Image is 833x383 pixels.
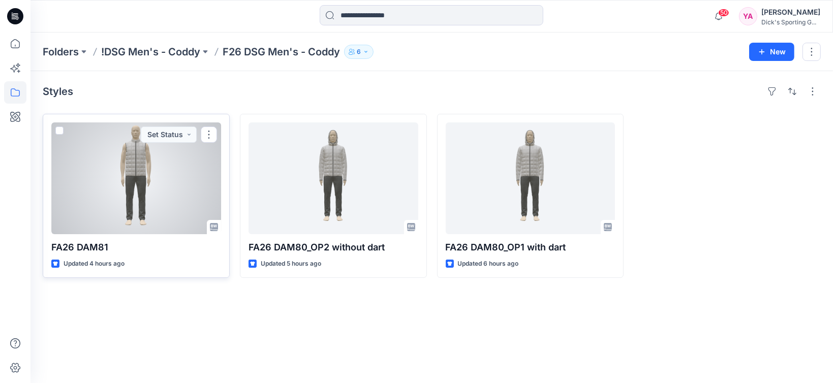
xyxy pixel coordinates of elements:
[51,122,221,234] a: FA26 DAM81
[344,45,374,59] button: 6
[223,45,340,59] p: F26 DSG Men's - Coddy
[749,43,794,61] button: New
[458,259,519,269] p: Updated 6 hours ago
[446,122,615,234] a: FA26 DAM80_OP1 with dart
[43,85,73,98] h4: Styles
[739,7,757,25] div: YA
[249,240,418,254] p: FA26 DAM80_OP2 without dart
[761,18,820,26] div: Dick's Sporting G...
[446,240,615,254] p: FA26 DAM80_OP1 with dart
[64,259,125,269] p: Updated 4 hours ago
[718,9,729,17] span: 50
[357,46,361,57] p: 6
[261,259,321,269] p: Updated 5 hours ago
[761,6,820,18] div: [PERSON_NAME]
[43,45,79,59] a: Folders
[249,122,418,234] a: FA26 DAM80_OP2 without dart
[101,45,200,59] a: !DSG Men's - Coddy
[51,240,221,254] p: FA26 DAM81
